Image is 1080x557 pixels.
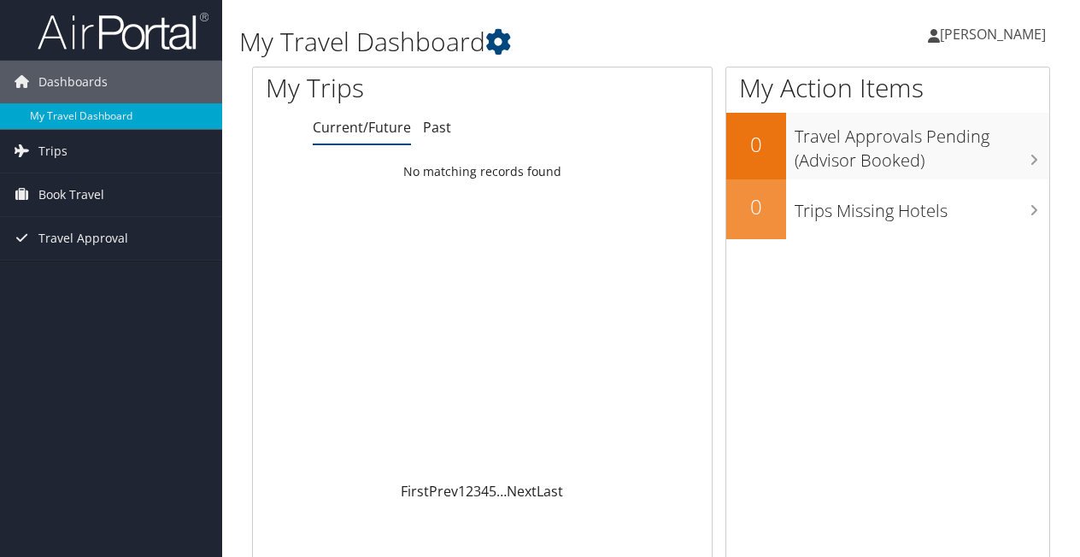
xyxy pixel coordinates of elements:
[928,9,1063,60] a: [PERSON_NAME]
[726,113,1049,179] a: 0Travel Approvals Pending (Advisor Booked)
[726,179,1049,239] a: 0Trips Missing Hotels
[253,156,712,187] td: No matching records found
[473,482,481,501] a: 3
[429,482,458,501] a: Prev
[239,24,789,60] h1: My Travel Dashboard
[38,61,108,103] span: Dashboards
[726,130,786,159] h2: 0
[481,482,489,501] a: 4
[458,482,466,501] a: 1
[423,118,451,137] a: Past
[38,173,104,216] span: Book Travel
[313,118,411,137] a: Current/Future
[726,192,786,221] h2: 0
[726,70,1049,106] h1: My Action Items
[401,482,429,501] a: First
[507,482,537,501] a: Next
[496,482,507,501] span: …
[940,25,1046,44] span: [PERSON_NAME]
[795,116,1049,173] h3: Travel Approvals Pending (Advisor Booked)
[537,482,563,501] a: Last
[266,70,508,106] h1: My Trips
[38,217,128,260] span: Travel Approval
[466,482,473,501] a: 2
[489,482,496,501] a: 5
[795,191,1049,223] h3: Trips Missing Hotels
[38,11,208,51] img: airportal-logo.png
[38,130,67,173] span: Trips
